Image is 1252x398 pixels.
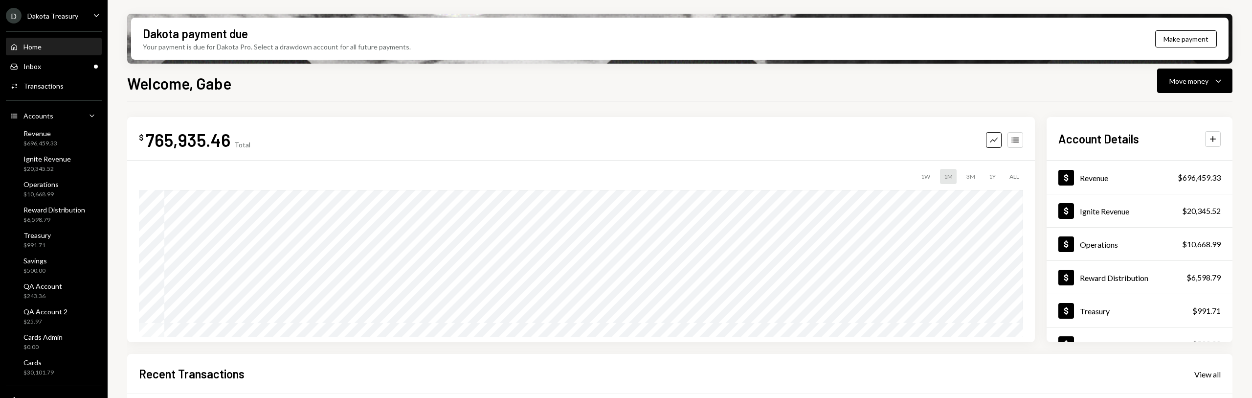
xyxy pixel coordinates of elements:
div: 1M [940,169,957,184]
button: Make payment [1155,30,1217,47]
div: $6,598.79 [23,216,85,224]
div: Ignite Revenue [1080,207,1129,216]
a: Ignite Revenue$20,345.52 [6,152,102,175]
div: Operations [23,180,59,188]
div: Dakota payment due [143,25,248,42]
div: 1Y [985,169,1000,184]
div: Revenue [23,129,57,138]
a: Revenue$696,459.33 [6,126,102,150]
a: Reward Distribution$6,598.79 [1047,261,1232,294]
a: Cards$30,101.79 [6,355,102,379]
a: View all [1194,369,1221,379]
h2: Recent Transactions [139,366,245,382]
a: QA Account 2$25.97 [6,304,102,328]
div: QA Account 2 [23,307,67,316]
div: $991.71 [1192,305,1221,317]
a: Operations$10,668.99 [6,177,102,201]
div: Treasury [1080,306,1110,316]
div: Reward Distribution [23,206,85,214]
div: $500.00 [23,267,47,275]
div: Transactions [23,82,64,90]
div: Savings [1080,340,1105,349]
div: $696,459.33 [1178,172,1221,184]
h2: Account Details [1058,131,1139,147]
div: $30,101.79 [23,369,54,377]
div: $10,668.99 [1182,238,1221,250]
div: Ignite Revenue [23,155,71,163]
a: Reward Distribution$6,598.79 [6,203,102,226]
a: Inbox [6,57,102,75]
div: $696,459.33 [23,140,57,148]
div: $500.00 [1192,338,1221,350]
div: Treasury [23,231,51,239]
div: Accounts [23,112,53,120]
a: Home [6,38,102,55]
div: Home [23,43,42,51]
div: Your payment is due for Dakota Pro. Select a drawdown account for all future payments. [143,42,411,52]
div: $20,345.52 [1182,205,1221,217]
div: ALL [1006,169,1023,184]
a: Savings$500.00 [6,254,102,277]
div: $0.00 [23,343,63,351]
div: Dakota Treasury [27,12,78,20]
a: Operations$10,668.99 [1047,228,1232,260]
div: Move money [1169,76,1208,86]
div: Revenue [1080,173,1108,183]
a: Ignite Revenue$20,345.52 [1047,194,1232,227]
h1: Welcome, Gabe [127,73,231,93]
div: D [6,8,22,23]
div: 1W [917,169,934,184]
a: Accounts [6,107,102,124]
a: Revenue$696,459.33 [1047,161,1232,194]
div: Reward Distribution [1080,273,1148,282]
div: $10,668.99 [23,190,59,199]
a: Treasury$991.71 [1047,294,1232,327]
div: Inbox [23,62,41,70]
div: Total [234,140,250,149]
div: $243.36 [23,292,62,301]
a: Cards Admin$0.00 [6,330,102,353]
div: 3M [962,169,979,184]
a: Treasury$991.71 [6,228,102,252]
div: $991.71 [23,241,51,250]
a: Transactions [6,77,102,94]
button: Move money [1157,69,1232,93]
div: $20,345.52 [23,165,71,173]
a: QA Account$243.36 [6,279,102,303]
div: $6,598.79 [1186,272,1221,283]
div: Cards Admin [23,333,63,341]
div: $25.97 [23,318,67,326]
div: Cards [23,358,54,367]
div: Savings [23,257,47,265]
div: Operations [1080,240,1118,249]
div: QA Account [23,282,62,290]
div: View all [1194,370,1221,379]
div: $ [139,133,144,142]
a: Savings$500.00 [1047,328,1232,360]
div: 765,935.46 [146,129,230,151]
